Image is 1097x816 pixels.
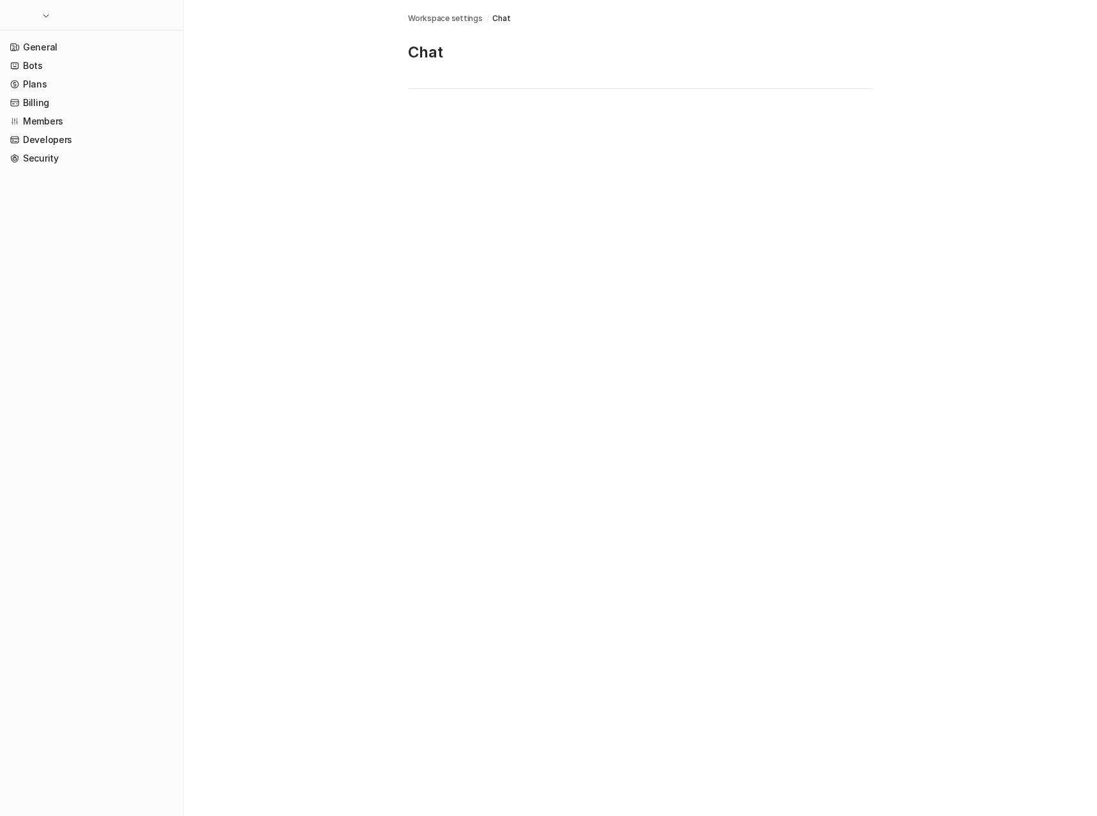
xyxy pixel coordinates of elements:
a: Security [5,149,178,167]
a: General [5,38,178,56]
span: / [487,13,489,24]
a: Bots [5,57,178,75]
a: Billing [5,94,178,112]
a: Members [5,112,178,130]
a: Developers [5,131,178,149]
a: Plans [5,75,178,93]
p: Chat [408,42,873,63]
a: Workspace settings [408,13,483,24]
a: Chat [492,13,510,24]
